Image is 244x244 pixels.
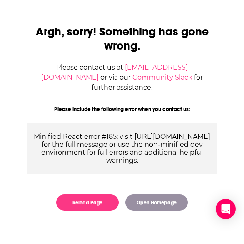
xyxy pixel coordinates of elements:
div: Please include the following error when you contact us: [27,106,217,113]
button: Reload Page [56,194,119,211]
button: Open Homepage [125,194,188,211]
div: Open Intercom Messenger [216,199,236,219]
h2: Argh, sorry! Something has gone wrong. [27,25,217,53]
div: Minified React error #185; visit [URL][DOMAIN_NAME] for the full message or use the non-minified ... [27,123,217,174]
div: Please contact us at or via our for further assistance. [27,63,217,93]
a: Community Slack [132,73,192,81]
